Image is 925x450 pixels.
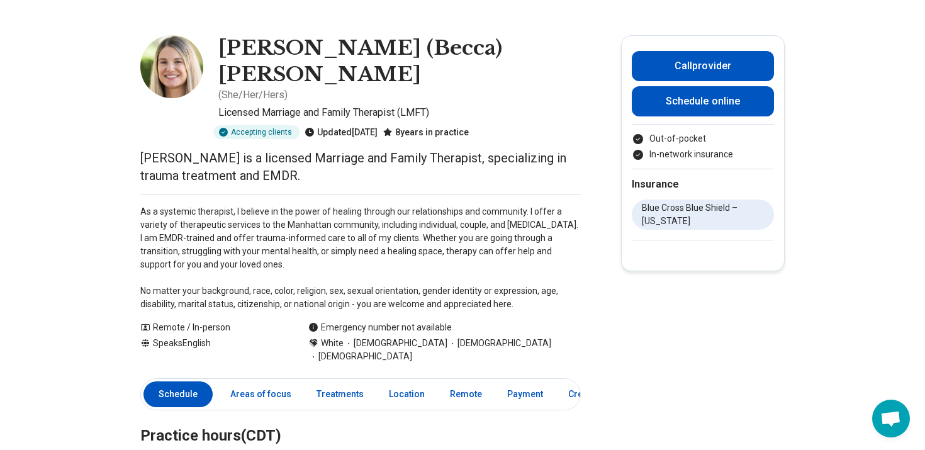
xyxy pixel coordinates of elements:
li: Out-of-pocket [632,132,774,145]
div: Speaks English [140,337,283,363]
h2: Insurance [632,177,774,192]
span: [DEMOGRAPHIC_DATA] [344,337,447,350]
div: 8 years in practice [383,125,469,139]
h2: Practice hours (CDT) [140,395,581,447]
a: Location [381,381,432,407]
a: Credentials [561,381,624,407]
p: ( She/Her/Hers ) [218,87,288,103]
div: Remote / In-person [140,321,283,334]
div: Updated [DATE] [305,125,378,139]
li: In-network insurance [632,148,774,161]
span: [DEMOGRAPHIC_DATA] [447,337,551,350]
div: Accepting clients [213,125,300,139]
div: Emergency number not available [308,321,452,334]
a: Schedule online [632,86,774,116]
img: Rebecca Donovan, Licensed Marriage and Family Therapist (LMFT) [140,35,203,98]
a: Payment [500,381,551,407]
ul: Payment options [632,132,774,161]
p: Licensed Marriage and Family Therapist (LMFT) [218,105,581,120]
p: As a systemic therapist, I believe in the power of healing through our relationships and communit... [140,205,581,311]
a: Schedule [143,381,213,407]
button: Callprovider [632,51,774,81]
h1: [PERSON_NAME] (Becca) [PERSON_NAME] [218,35,581,87]
a: Remote [442,381,490,407]
span: [DEMOGRAPHIC_DATA] [308,350,412,363]
div: Open chat [872,400,910,437]
li: Blue Cross Blue Shield – [US_STATE] [632,200,774,230]
p: [PERSON_NAME] is a licensed Marriage and Family Therapist, specializing in trauma treatment and E... [140,149,581,184]
span: White [321,337,344,350]
a: Areas of focus [223,381,299,407]
a: Treatments [309,381,371,407]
